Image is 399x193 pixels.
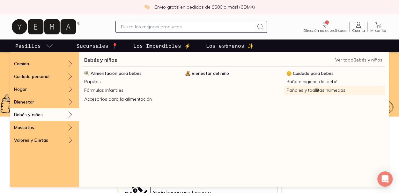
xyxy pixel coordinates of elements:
p: Los estrenos ✨ [206,42,254,50]
a: Cuidado para bebésCuidado para bebés [284,69,385,77]
a: Bienestar del niñoBienestar del niño [183,69,284,77]
a: pasillo-todos-link [14,39,55,52]
a: Bebés y niños [84,56,117,64]
img: check [144,4,150,10]
input: Busca los mejores productos [121,23,254,31]
p: Pasillos [15,42,41,50]
p: Los Imperdibles ⚡️ [133,42,191,50]
a: Accesorios para la alimentación [82,95,183,104]
a: Cuenta [350,21,367,32]
div: Open Intercom Messenger [377,171,393,187]
span: Dirección no especificada [303,29,347,32]
span: Cuenta [352,29,365,32]
img: Bienestar del niño [185,71,190,76]
img: Cuidado para bebés [286,71,292,76]
p: ¡Envío gratis en pedidos de $500 o más! (CDMX) [154,4,255,10]
a: Fórmulas infantiles [82,86,183,95]
a: Baño e higiene del bebé [284,77,385,86]
a: Alimentación para bebésAlimentación para bebés [82,69,183,77]
a: Papillas [82,77,183,86]
span: Mi carrito [370,29,386,32]
a: Los estrenos ✨ [205,39,255,52]
span: Alimentación para bebés [91,70,142,76]
a: Pañales y toallitas húmedas [284,86,385,95]
p: Cuidado personal [14,74,49,79]
p: Bebés y niños [14,112,43,118]
a: Los Imperdibles ⚡️ [132,39,192,52]
a: Sucursales 📍 [75,39,119,52]
span: Cuidado para bebés [293,70,334,76]
p: Comida [14,61,29,67]
p: Mascotas [14,125,34,130]
img: Alimentación para bebés [84,71,89,76]
a: Dirección no especificada [301,21,349,32]
span: Bienestar del niño [192,70,229,76]
p: Hogar [14,86,27,92]
p: Bienestar [14,99,34,105]
p: Sucursales 📍 [77,42,118,50]
a: Mi carrito [368,21,389,32]
p: Valores y Dietas [14,137,48,143]
a: Ver todoBebés y niños [335,57,382,63]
